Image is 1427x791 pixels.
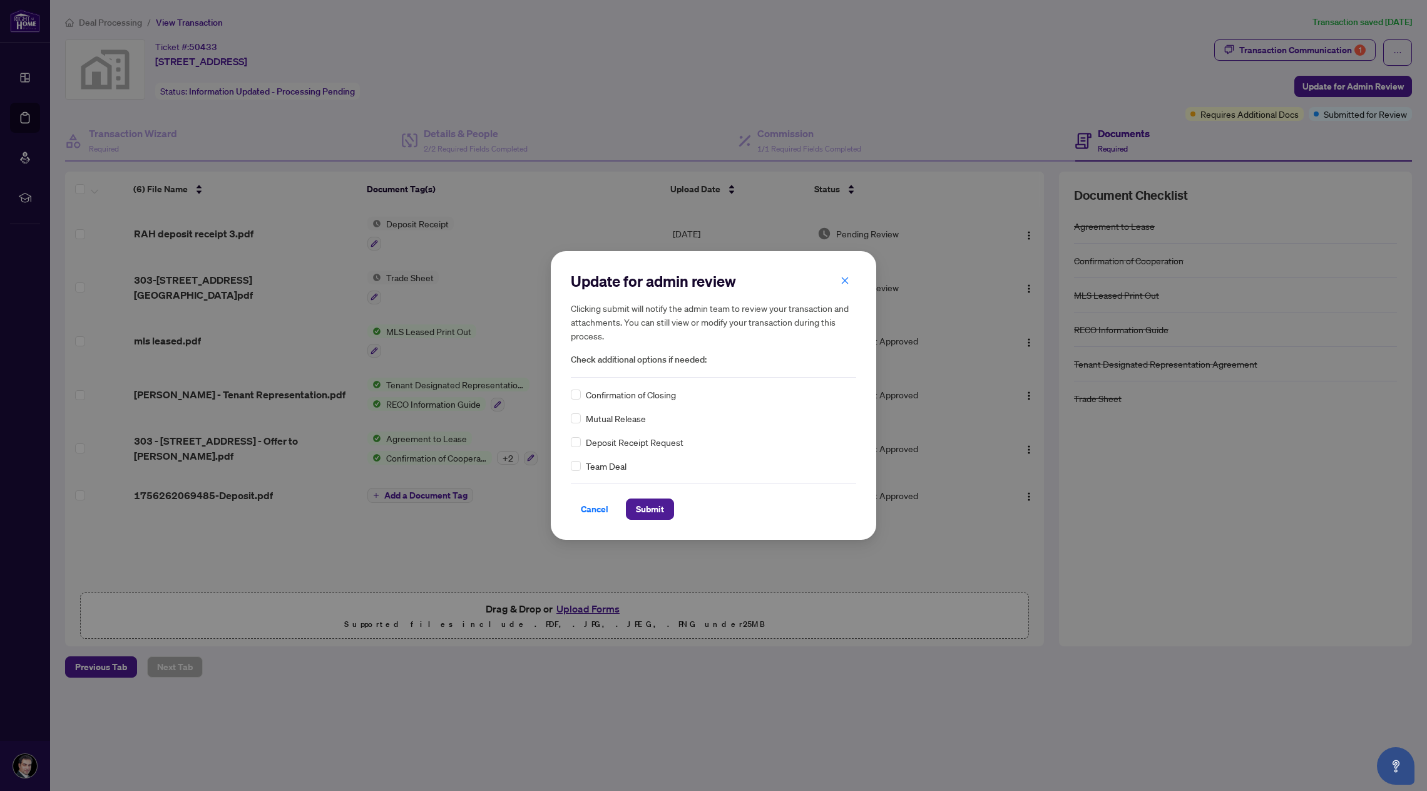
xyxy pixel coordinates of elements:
[626,499,674,520] button: Submit
[571,353,856,367] span: Check additional options if needed:
[586,411,646,425] span: Mutual Release
[841,276,849,285] span: close
[571,301,856,343] h5: Clicking submit will notify the admin team to review your transaction and attachments. You can st...
[636,499,664,519] span: Submit
[571,499,618,520] button: Cancel
[581,499,608,519] span: Cancel
[586,459,627,473] span: Team Deal
[586,388,676,401] span: Confirmation of Closing
[1377,747,1414,785] button: Open asap
[586,435,683,449] span: Deposit Receipt Request
[571,271,856,291] h2: Update for admin review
